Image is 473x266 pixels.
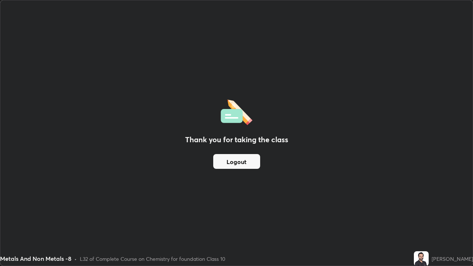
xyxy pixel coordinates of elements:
h2: Thank you for taking the class [185,134,288,145]
div: L32 of Complete Course on Chemistry for foundation Class 10 [80,255,225,263]
img: deb16bbe4d124ce49f592df3746f13e8.jpg [414,251,429,266]
div: • [74,255,77,263]
button: Logout [213,154,260,169]
img: offlineFeedback.1438e8b3.svg [221,97,252,125]
div: [PERSON_NAME] [432,255,473,263]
